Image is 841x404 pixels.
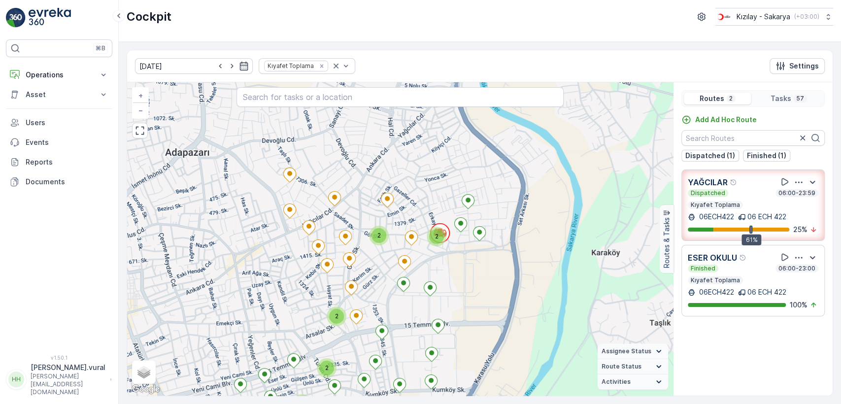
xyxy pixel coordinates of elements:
[795,95,805,102] p: 57
[681,115,757,125] a: Add Ad Hoc Route
[681,150,739,162] button: Dispatched (1)
[697,212,734,222] p: 06ECH422
[777,265,816,272] p: 06:00-23:00
[6,152,112,172] a: Reports
[325,364,329,371] span: 2
[427,227,446,246] div: 2
[715,8,833,26] button: Kızılay - Sakarya(+03:00)
[697,287,734,297] p: 06ECH422
[771,94,791,103] p: Tasks
[377,232,381,239] span: 2
[794,13,819,21] p: ( +03:00 )
[138,91,143,100] span: +
[700,94,724,103] p: Routes
[31,372,105,396] p: [PERSON_NAME][EMAIL_ADDRESS][DOMAIN_NAME]
[133,361,155,383] a: Layers
[598,344,668,359] summary: Assignee Status
[793,225,807,235] p: 25 %
[685,151,735,161] p: Dispatched (1)
[127,9,171,25] p: Cockpit
[6,8,26,28] img: logo
[26,177,108,187] p: Documents
[6,85,112,104] button: Asset
[598,374,668,390] summary: Activities
[688,176,728,188] p: YAĞCILAR
[369,226,389,245] div: 2
[777,189,816,197] p: 06:00-23:59
[31,363,105,372] p: [PERSON_NAME].vural
[789,61,819,71] p: Settings
[26,70,93,80] p: Operations
[770,58,825,74] button: Settings
[690,189,726,197] p: Dispatched
[236,87,564,107] input: Search for tasks or a location
[747,151,786,161] p: Finished (1)
[6,65,112,85] button: Operations
[435,233,438,240] span: 2
[133,88,148,103] a: Zoom In
[690,201,741,209] p: Kıyafet Toplama
[29,8,71,28] img: logo_light-DOdMpM7g.png
[6,133,112,152] a: Events
[741,235,761,245] div: 61%
[133,103,148,118] a: Zoom Out
[265,61,315,70] div: Kıyafet Toplama
[747,212,786,222] p: 06 ECH 422
[598,359,668,374] summary: Route Status
[138,106,143,114] span: −
[8,371,24,387] div: HH
[6,363,112,396] button: HH[PERSON_NAME].vural[PERSON_NAME][EMAIL_ADDRESS][DOMAIN_NAME]
[737,12,790,22] p: Kızılay - Sakarya
[747,287,786,297] p: 06 ECH 422
[602,363,641,370] span: Route Status
[690,276,741,284] p: Kıyafet Toplama
[715,11,733,22] img: k%C4%B1z%C4%B1lay_DTAvauz.png
[317,358,336,378] div: 2
[730,178,738,186] div: Help Tooltip Icon
[26,118,108,128] p: Users
[602,378,631,386] span: Activities
[26,90,93,100] p: Asset
[690,265,716,272] p: Finished
[130,383,162,396] img: Google
[790,300,807,310] p: 100 %
[602,347,651,355] span: Assignee Status
[130,383,162,396] a: Open this area in Google Maps (opens a new window)
[662,218,672,269] p: Routes & Tasks
[327,306,346,326] div: 2
[316,62,327,70] div: Remove Kıyafet Toplama
[6,355,112,361] span: v 1.50.1
[681,130,825,146] input: Search Routes
[135,58,253,74] input: dd/mm/yyyy
[728,95,734,102] p: 2
[743,150,790,162] button: Finished (1)
[335,312,338,320] span: 2
[688,252,737,264] p: ESER OKULU
[26,157,108,167] p: Reports
[6,113,112,133] a: Users
[6,172,112,192] a: Documents
[26,137,108,147] p: Events
[96,44,105,52] p: ⌘B
[739,254,747,262] div: Help Tooltip Icon
[695,115,757,125] p: Add Ad Hoc Route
